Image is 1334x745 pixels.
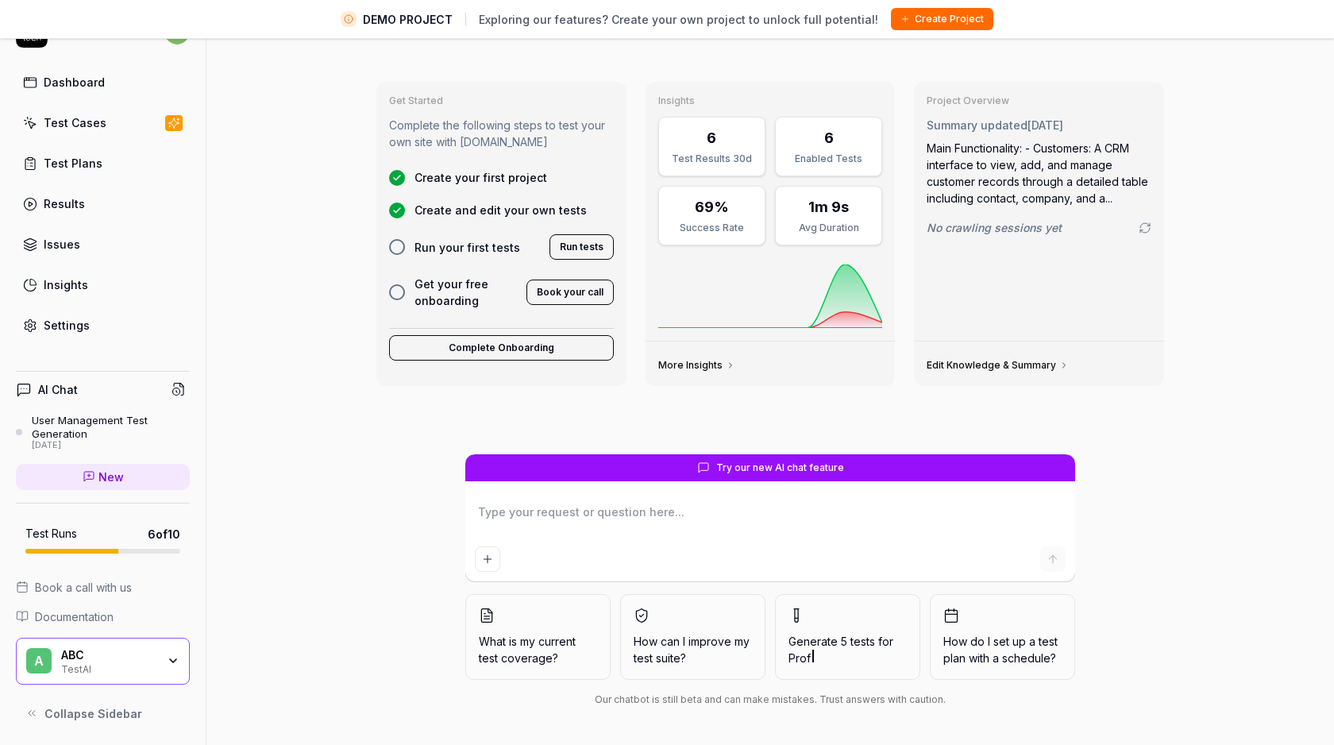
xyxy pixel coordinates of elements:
[16,67,190,98] a: Dashboard
[479,633,597,666] span: What is my current test coverage?
[44,276,88,293] div: Insights
[16,608,190,625] a: Documentation
[61,662,156,674] div: TestAI
[16,188,190,219] a: Results
[658,95,883,107] h3: Insights
[16,310,190,341] a: Settings
[44,114,106,131] div: Test Cases
[634,633,752,666] span: How can I improve my test suite?
[389,117,614,150] p: Complete the following steps to test your own site with [DOMAIN_NAME]
[25,527,77,541] h5: Test Runs
[465,693,1075,707] div: Our chatbot is still beta and can make mistakes. Trust answers with caution.
[16,697,190,729] button: Collapse Sidebar
[785,152,872,166] div: Enabled Tests
[716,461,844,475] span: Try our new AI chat feature
[475,546,500,572] button: Add attachment
[927,95,1151,107] h3: Project Overview
[35,579,132,596] span: Book a call with us
[16,229,190,260] a: Issues
[61,648,156,662] div: ABC
[16,148,190,179] a: Test Plans
[1027,118,1063,132] time: [DATE]
[389,335,614,361] button: Complete Onboarding
[16,269,190,300] a: Insights
[669,221,755,235] div: Success Rate
[465,594,611,680] button: What is my current test coverage?
[785,221,872,235] div: Avg Duration
[891,8,993,30] button: Create Project
[824,127,834,149] div: 6
[479,11,878,28] span: Exploring our features? Create your own project to unlock full potential!
[943,633,1062,666] span: How do I set up a test plan with a schedule?
[16,414,190,450] a: User Management Test Generation[DATE]
[927,359,1069,372] a: Edit Knowledge & Summary
[620,594,765,680] button: How can I improve my test suite?
[16,464,190,490] a: New
[363,11,453,28] span: DEMO PROJECT
[788,651,811,665] span: Prof
[658,359,735,372] a: More Insights
[414,202,587,218] span: Create and edit your own tests
[414,276,517,309] span: Get your free onboarding
[389,95,614,107] h3: Get Started
[44,317,90,334] div: Settings
[32,440,190,451] div: [DATE]
[148,526,180,542] span: 6 of 10
[16,638,190,685] button: AABCTestAI
[549,234,614,260] button: Run tests
[1139,222,1151,234] a: Go to crawling settings
[526,283,614,299] a: Book your call
[44,236,80,253] div: Issues
[526,280,614,305] button: Book your call
[414,169,547,186] span: Create your first project
[695,196,729,218] div: 69%
[16,107,190,138] a: Test Cases
[38,381,78,398] h4: AI Chat
[44,705,142,722] span: Collapse Sidebar
[414,239,520,256] span: Run your first tests
[930,594,1075,680] button: How do I set up a test plan with a schedule?
[927,219,1062,236] span: No crawling sessions yet
[788,633,907,666] span: Generate 5 tests for
[44,74,105,91] div: Dashboard
[26,648,52,674] span: A
[44,195,85,212] div: Results
[98,469,124,485] span: New
[707,127,716,149] div: 6
[549,237,614,253] a: Run tests
[927,140,1151,207] div: Main Functionality: - Customers: A CRM interface to view, add, and manage customer records throug...
[16,579,190,596] a: Book a call with us
[44,155,102,172] div: Test Plans
[927,118,1027,132] span: Summary updated
[35,608,114,625] span: Documentation
[775,594,920,680] button: Generate 5 tests forProf
[669,152,755,166] div: Test Results 30d
[808,196,849,218] div: 1m 9s
[32,414,190,440] div: User Management Test Generation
